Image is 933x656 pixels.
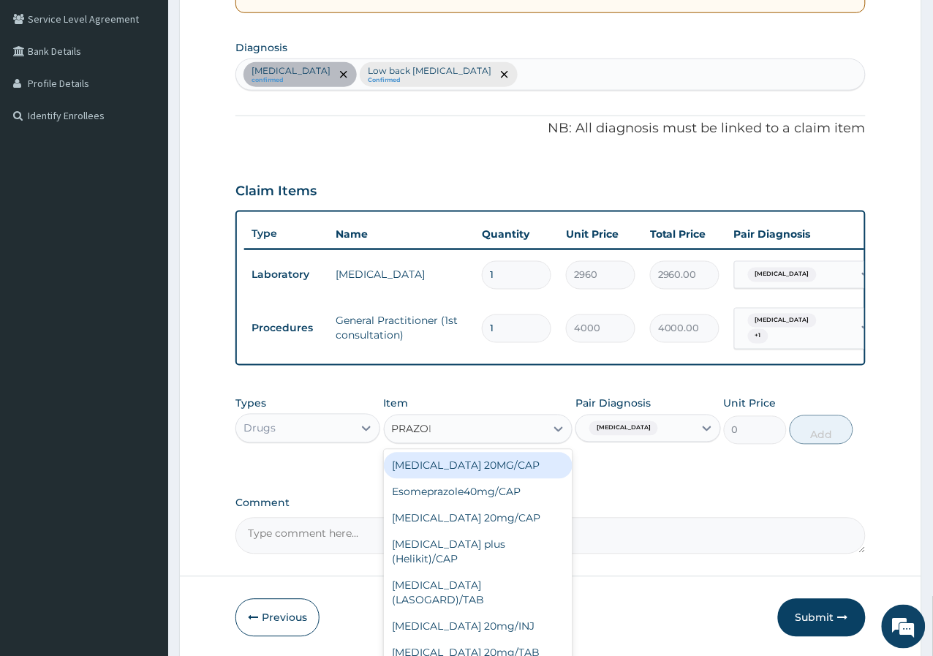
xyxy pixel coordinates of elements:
span: We're online! [85,184,202,332]
div: Chat with us now [76,82,246,101]
div: [MEDICAL_DATA] plus (Helikit)/CAP [384,532,573,573]
td: [MEDICAL_DATA] [328,260,475,290]
p: Low back [MEDICAL_DATA] [368,65,491,77]
button: Submit [778,599,866,637]
td: Laboratory [244,262,328,289]
th: Total Price [643,219,727,249]
td: General Practitioner (1st consultation) [328,306,475,350]
th: Unit Price [559,219,643,249]
span: + 1 [748,329,768,344]
label: Types [235,398,266,410]
small: Confirmed [368,77,491,84]
span: [MEDICAL_DATA] [748,314,817,328]
th: Pair Diagnosis [727,219,888,249]
td: Procedures [244,315,328,342]
div: Drugs [243,421,276,436]
h3: Claim Items [235,184,317,200]
label: Comment [235,497,866,510]
th: Name [328,219,475,249]
div: [MEDICAL_DATA](LASOGARD)/TAB [384,573,573,614]
small: confirmed [252,77,330,84]
img: d_794563401_company_1708531726252_794563401 [27,73,59,110]
div: [MEDICAL_DATA] 20mg/INJ [384,614,573,640]
button: Add [790,415,853,445]
span: remove selection option [498,68,511,81]
div: [MEDICAL_DATA] 20MG/CAP [384,453,573,479]
span: remove selection option [337,68,350,81]
label: Diagnosis [235,40,287,55]
div: Esomeprazole40mg/CAP [384,479,573,505]
th: Type [244,220,328,247]
label: Item [384,396,409,411]
div: Minimize live chat window [240,7,275,42]
span: [MEDICAL_DATA] [589,421,658,436]
button: Previous [235,599,320,637]
label: Pair Diagnosis [575,396,651,411]
p: NB: All diagnosis must be linked to a claim item [235,119,866,138]
div: [MEDICAL_DATA] 20mg/CAP [384,505,573,532]
label: Unit Price [724,396,777,411]
th: Quantity [475,219,559,249]
span: [MEDICAL_DATA] [748,268,817,282]
p: [MEDICAL_DATA] [252,65,330,77]
textarea: Type your message and hit 'Enter' [7,399,279,450]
